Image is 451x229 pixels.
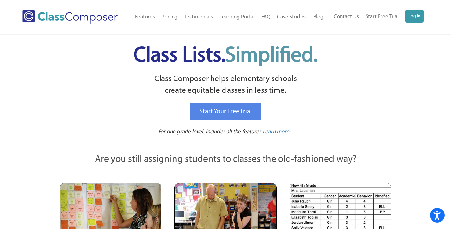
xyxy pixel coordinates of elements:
[263,128,290,136] a: Learn more.
[134,45,317,66] span: Class Lists.
[327,10,423,24] nav: Header Menu
[330,10,362,24] a: Contact Us
[263,129,290,135] span: Learn more.
[216,10,258,24] a: Learning Portal
[310,10,327,24] a: Blog
[22,10,118,24] img: Class Composer
[258,10,274,24] a: FAQ
[132,10,158,24] a: Features
[274,10,310,24] a: Case Studies
[181,10,216,24] a: Testimonials
[200,108,252,115] span: Start Your Free Trial
[362,10,402,24] a: Start Free Trial
[60,152,391,167] p: Are you still assigning students to classes the old-fashioned way?
[225,45,317,66] span: Simplified.
[158,10,181,24] a: Pricing
[405,10,424,23] a: Log In
[158,129,263,135] span: For one grade level. Includes all the features.
[129,10,327,24] nav: Header Menu
[59,73,392,97] p: Class Composer helps elementary schools create equitable classes in less time.
[190,103,261,120] a: Start Your Free Trial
